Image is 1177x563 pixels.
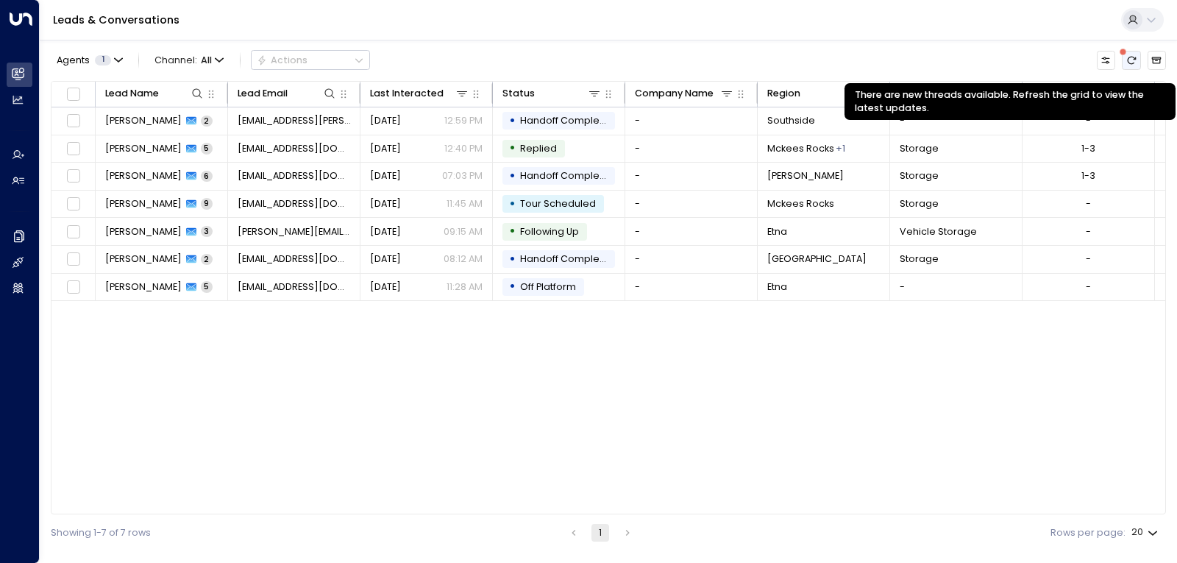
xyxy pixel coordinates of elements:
span: Storage [900,169,939,183]
div: • [509,110,516,132]
span: reachmarieelizabeth@outlook.com [238,197,351,210]
div: There are new threads available. Refresh the grid to view the latest updates. [844,83,1176,120]
span: Toggle select all [65,85,82,102]
label: Rows per page: [1050,526,1126,540]
span: 2 [201,254,213,265]
span: Toggle select row [65,141,82,157]
span: 6 [201,171,213,182]
span: Yesterday [370,142,401,155]
span: 2 [201,116,213,127]
span: Handoff Completed [520,114,616,127]
span: Toggle select row [65,168,82,185]
div: - [1086,252,1091,266]
span: Storage [900,197,939,210]
p: 07:03 PM [442,169,483,183]
div: 1-3 [1081,169,1095,183]
div: Button group with a nested menu [251,50,370,70]
span: Yesterday [370,252,401,266]
button: page 1 [591,524,609,542]
div: Company Name [635,85,714,102]
span: 1 [95,55,111,65]
span: Southside [767,114,815,127]
div: - [1086,197,1091,210]
p: 09:15 AM [444,225,483,238]
div: • [509,248,516,271]
span: Yesterday [370,197,401,210]
span: Off Platform [520,280,576,293]
span: 3 [201,226,213,237]
div: • [509,220,516,243]
span: Replied [520,142,557,155]
td: - [625,135,758,163]
span: Sirun Wang [105,114,182,127]
button: Archived Leads [1148,51,1166,69]
span: Channel: [149,51,229,69]
td: - [625,246,758,273]
div: Region [767,85,867,102]
span: Etna [767,280,787,294]
span: Aug 22, 2025 [370,169,401,183]
span: Vehicle Storage [900,225,977,238]
span: 5 [201,143,213,154]
span: Murrysville [767,252,867,266]
p: 11:28 AM [447,280,483,294]
span: mariakapitan30@gmail.com [238,252,351,266]
span: Agents [57,56,90,65]
span: Tour Scheduled [520,197,596,210]
span: Toggle select row [65,113,82,130]
div: - [1086,225,1091,238]
span: Marilee Smith [105,142,182,155]
div: Company Name [635,85,735,102]
div: 20 [1131,523,1161,542]
span: Handoff Completed [520,252,616,265]
span: Marilee Smith [105,169,182,183]
nav: pagination navigation [564,524,638,542]
span: Etna [767,225,787,238]
span: Toggle select row [65,251,82,268]
div: Lead Name [105,85,159,102]
span: There are new threads available. Refresh the grid to view the latest updates. [1122,51,1140,69]
div: Region [767,85,800,102]
p: 08:12 AM [444,252,483,266]
div: • [509,137,516,160]
button: Agents1 [51,51,127,69]
td: - [625,163,758,190]
div: Status [502,85,602,102]
span: 5 [201,281,213,292]
span: marilees43@gmail.com [238,142,351,155]
span: Yesterday [370,114,401,127]
p: 12:59 PM [444,114,483,127]
span: dave.ondek@gmail.com [238,225,351,238]
div: Status [502,85,535,102]
td: - [890,274,1023,301]
a: Leads & Conversations [53,13,179,27]
span: Shane Mitnick [105,280,182,294]
span: Yesterday [370,225,401,238]
span: Maria Kapitan [105,252,182,266]
span: Robinson [767,169,844,183]
button: Channel:All [149,51,229,69]
button: Actions [251,50,370,70]
span: Toggle select row [65,279,82,296]
td: - [625,218,758,245]
div: • [509,275,516,298]
p: 11:45 AM [447,197,483,210]
div: Showing 1-7 of 7 rows [51,526,151,540]
div: Last Interacted [370,85,470,102]
td: - [625,191,758,218]
div: Robinson [836,142,845,155]
span: Marie Walker [105,197,182,210]
span: Mckees Rocks [767,197,834,210]
span: shanem223@Yahoo.com [238,280,351,294]
span: 9 [201,198,213,209]
div: - [1086,280,1091,294]
span: guoningx@andrew.cmu.edu [238,114,351,127]
td: - [625,274,758,301]
div: Lead Email [238,85,288,102]
span: Toggle select row [65,223,82,240]
span: Mckees Rocks [767,142,834,155]
div: • [509,165,516,188]
div: Last Interacted [370,85,444,102]
span: Storage [900,252,939,266]
div: Lead Name [105,85,205,102]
